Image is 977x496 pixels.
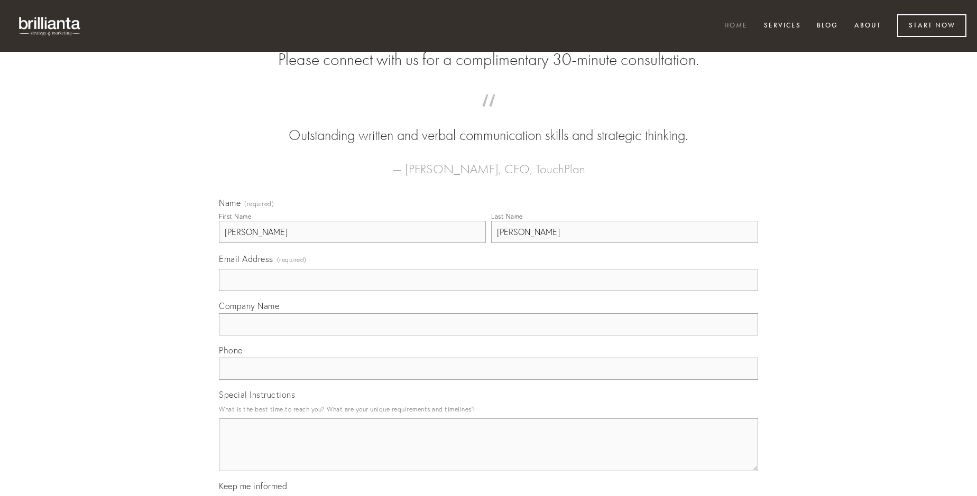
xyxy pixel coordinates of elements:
[244,201,274,207] span: (required)
[219,254,273,264] span: Email Address
[491,212,523,220] div: Last Name
[277,252,307,267] span: (required)
[219,402,758,416] p: What is the best time to reach you? What are your unique requirements and timelines?
[236,105,741,125] span: “
[236,146,741,180] figcaption: — [PERSON_NAME], CEO, TouchPlan
[810,17,845,35] a: Blog
[219,481,287,491] span: Keep me informed
[236,105,741,146] blockquote: Outstanding written and verbal communication skills and strategic thinking.
[897,14,966,37] a: Start Now
[219,389,295,400] span: Special Instructions
[219,198,241,208] span: Name
[757,17,808,35] a: Services
[219,345,243,355] span: Phone
[11,11,90,41] img: brillianta - research, strategy, marketing
[219,301,279,311] span: Company Name
[219,50,758,70] h2: Please connect with us for a complimentary 30-minute consultation.
[717,17,754,35] a: Home
[219,212,251,220] div: First Name
[847,17,888,35] a: About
